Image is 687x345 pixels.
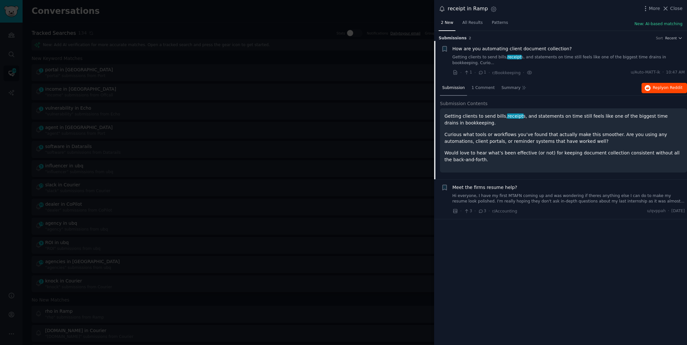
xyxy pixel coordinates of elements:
[523,69,524,76] span: ·
[653,85,682,91] span: Reply
[460,69,462,76] span: ·
[642,5,660,12] button: More
[649,5,660,12] span: More
[453,54,685,66] a: Getting clients to send bills,receipts, and statements on time still feels like one of the bigges...
[631,70,660,75] span: u/Auto-MATT-ik
[474,208,476,214] span: ·
[444,131,682,145] p: Curious what tools or workflows you’ve found that actually make this smoother. Are you using any ...
[441,20,453,26] span: 2 New
[439,18,455,31] a: 2 New
[665,36,677,40] span: Recent
[472,85,495,91] span: 1 Comment
[507,55,522,59] span: receipt
[453,184,517,191] a: Meet the firms resume help?
[662,5,682,12] button: Close
[462,20,483,26] span: All Results
[489,69,490,76] span: ·
[474,69,476,76] span: ·
[478,70,486,75] span: 1
[662,70,664,75] span: ·
[453,193,685,204] a: Hi everyone, I have my first MTAFN coming up and was wondering if theres anything else I can do t...
[460,18,485,31] a: All Results
[444,113,682,126] p: Getting clients to send bills, s, and statements on time still feels like one of the biggest time...
[670,5,682,12] span: Close
[642,83,687,93] button: Replyon Reddit
[492,20,508,26] span: Patterns
[656,36,663,40] div: Sort
[464,70,472,75] span: 1
[492,71,521,75] span: r/Bookkeeping
[668,208,669,214] span: ·
[460,208,462,214] span: ·
[507,113,524,119] span: receipt
[672,208,685,214] span: [DATE]
[440,100,488,107] span: Submission Contents
[442,85,465,91] span: Submission
[647,208,666,214] span: u/qvppah
[439,35,467,41] span: Submission s
[666,70,685,75] span: 10:47 AM
[444,150,682,163] p: Would love to hear what’s been effective (or not) for keeping document collection consistent with...
[464,208,472,214] span: 3
[502,85,521,91] span: Summary
[469,36,471,40] span: 2
[453,45,572,52] a: How are you automating client document collection?
[490,18,510,31] a: Patterns
[478,208,486,214] span: 3
[448,5,488,13] div: receipt in Ramp
[634,21,682,27] button: New: AI-based matching
[489,208,490,214] span: ·
[492,209,517,213] span: r/Accounting
[664,85,682,90] span: on Reddit
[665,36,682,40] button: Recent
